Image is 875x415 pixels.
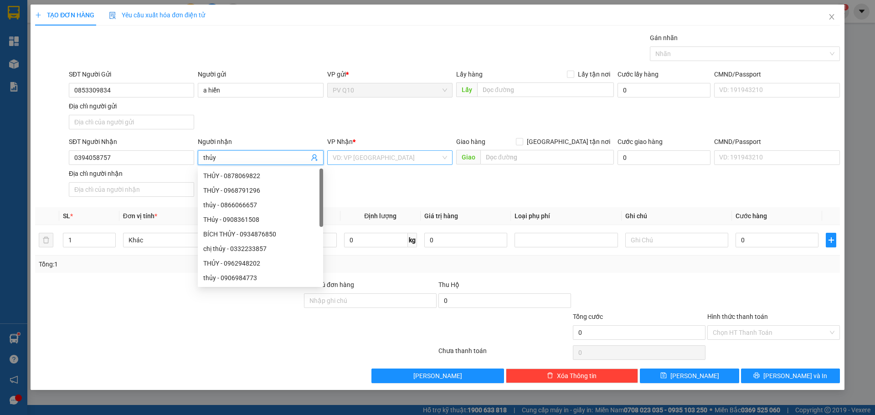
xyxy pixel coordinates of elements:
button: printer[PERSON_NAME] và In [741,369,840,383]
span: Giá trị hàng [424,212,458,220]
input: Địa chỉ của người gửi [69,115,194,129]
div: CMND/Passport [714,69,839,79]
span: kg [408,233,417,247]
li: [STREET_ADDRESS][PERSON_NAME]. [GEOGRAPHIC_DATA], Tỉnh [GEOGRAPHIC_DATA] [85,22,381,34]
label: Cước giao hàng [618,138,663,145]
b: GỬI : PV Q10 [11,66,84,81]
div: THỦY - 0878069822 [203,171,318,181]
div: CMND/Passport [714,137,839,147]
button: Close [819,5,844,30]
div: thủy - 0906984773 [203,273,318,283]
span: Khác [129,233,221,247]
input: Dọc đường [477,82,614,97]
input: Dọc đường [480,150,614,164]
span: [PERSON_NAME] [413,371,462,381]
div: chị thủy - 0332233857 [203,244,318,254]
span: user-add [311,154,318,161]
div: THỦY - 0962948202 [203,258,318,268]
span: [PERSON_NAME] [670,371,719,381]
span: Lấy hàng [456,71,483,78]
span: close [828,13,835,20]
input: 0 [424,233,507,247]
span: [GEOGRAPHIC_DATA] tận nơi [523,137,614,147]
label: Cước lấy hàng [618,71,659,78]
span: Cước hàng [736,212,767,220]
div: Địa chỉ người nhận [69,169,194,179]
div: THỦY - 0968791296 [198,183,323,198]
span: Lấy tận nơi [574,69,614,79]
span: save [660,372,667,379]
input: Cước lấy hàng [618,83,710,97]
div: THủy - 0908361508 [198,212,323,227]
div: BÍCH THỦY - 0934876850 [203,229,318,239]
img: logo.jpg [11,11,57,57]
div: Người gửi [198,69,323,79]
div: thủy - 0906984773 [198,271,323,285]
div: Chưa thanh toán [437,346,572,362]
div: SĐT Người Nhận [69,137,194,147]
div: chị thủy - 0332233857 [198,241,323,256]
div: Địa chỉ người gửi [69,101,194,111]
th: Loại phụ phí [511,207,621,225]
span: Định lượng [364,212,396,220]
div: BÍCH THỦY - 0934876850 [198,227,323,241]
span: plus [35,12,41,18]
span: Giao [456,150,480,164]
span: Đơn vị tính [123,212,157,220]
div: SĐT Người Gửi [69,69,194,79]
div: THỦY - 0968791296 [203,185,318,195]
th: Ghi chú [622,207,732,225]
img: icon [109,12,116,19]
span: TẠO ĐƠN HÀNG [35,11,94,19]
span: [PERSON_NAME] và In [763,371,827,381]
button: [PERSON_NAME] [371,369,504,383]
span: delete [547,372,553,379]
span: Giao hàng [456,138,485,145]
div: THỦY - 0962948202 [198,256,323,271]
input: Ghi chú đơn hàng [304,293,437,308]
span: Xóa Thông tin [557,371,597,381]
div: THủy - 0908361508 [203,215,318,225]
span: printer [753,372,760,379]
span: Thu Hộ [438,281,459,288]
input: Địa chỉ của người nhận [69,182,194,197]
span: PV Q10 [333,83,447,97]
span: plus [826,236,835,244]
span: Tổng cước [573,313,603,320]
label: Gán nhãn [650,34,678,41]
div: THỦY - 0878069822 [198,169,323,183]
div: Người nhận [198,137,323,147]
div: thủy - 0866066657 [198,198,323,212]
span: Lấy [456,82,477,97]
label: Hình thức thanh toán [707,313,768,320]
span: Yêu cầu xuất hóa đơn điện tử [109,11,205,19]
input: Cước giao hàng [618,150,710,165]
button: deleteXóa Thông tin [506,369,638,383]
li: Hotline: 1900 8153 [85,34,381,45]
span: VP Nhận [327,138,353,145]
span: SL [63,212,70,220]
div: Tổng: 1 [39,259,338,269]
button: delete [39,233,53,247]
button: plus [826,233,836,247]
button: save[PERSON_NAME] [640,369,739,383]
div: VP gửi [327,69,453,79]
input: Ghi Chú [625,233,728,247]
div: thủy - 0866066657 [203,200,318,210]
label: Ghi chú đơn hàng [304,281,354,288]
